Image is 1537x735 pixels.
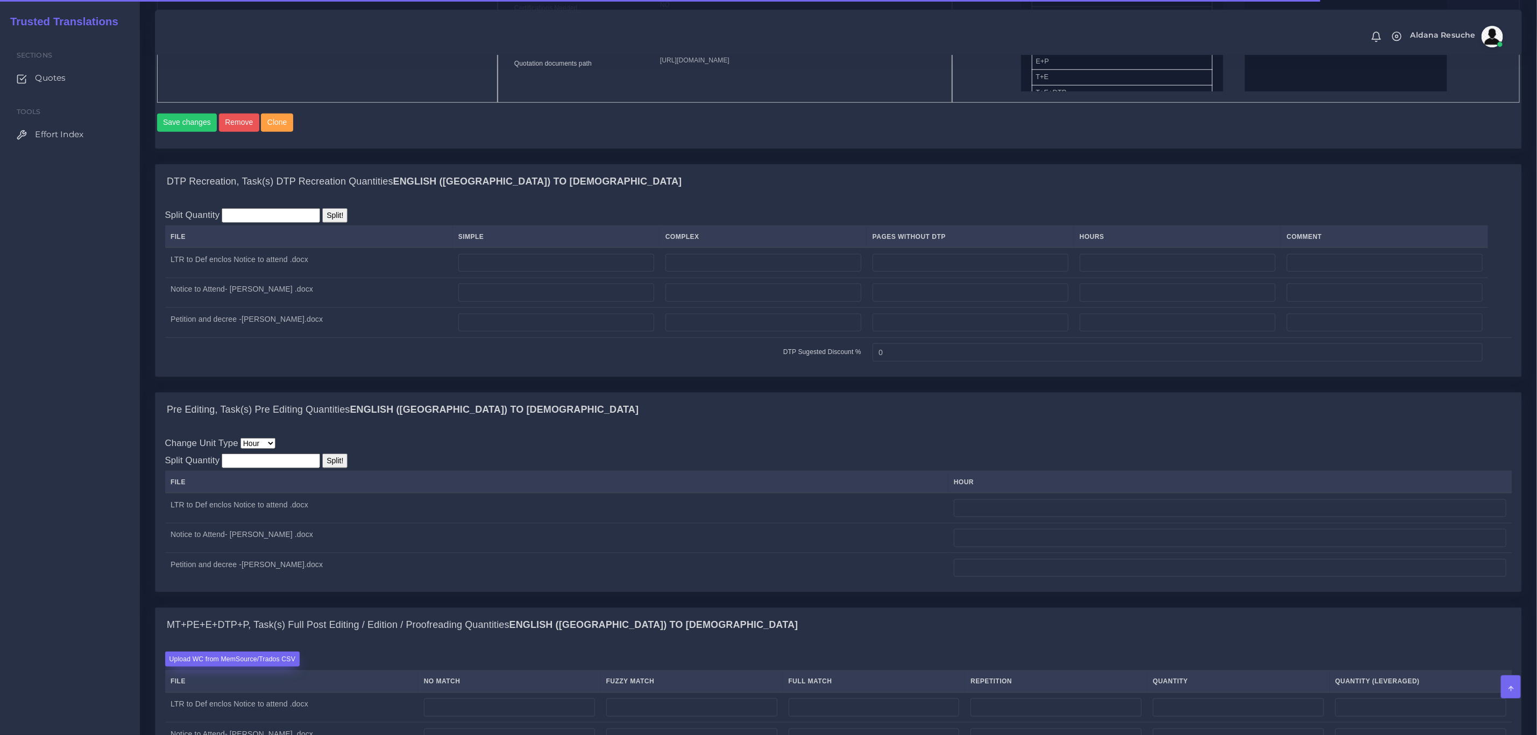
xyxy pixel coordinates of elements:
th: Quantity (Leveraged) [1330,670,1512,692]
th: Quantity [1148,670,1330,692]
b: English ([GEOGRAPHIC_DATA]) TO [DEMOGRAPHIC_DATA] [393,176,682,187]
p: [URL][DOMAIN_NAME] [660,55,936,66]
a: Trusted Translations [3,13,118,31]
h4: Pre Editing, Task(s) Pre Editing Quantities [167,404,639,416]
span: Sections [17,51,52,59]
a: Quotes [8,67,132,89]
th: Repetition [965,670,1148,692]
th: No Match [418,670,600,692]
div: MT+PE+E+DTP+P, Task(s) Full Post Editing / Edition / Proofreading QuantitiesEnglish ([GEOGRAPHIC_... [155,608,1521,642]
a: Remove [219,114,261,132]
td: LTR to Def enclos Notice to attend .docx [165,248,453,278]
button: Save changes [157,114,217,132]
li: T+E [1032,69,1213,86]
b: English ([GEOGRAPHIC_DATA]) TO [DEMOGRAPHIC_DATA] [350,404,639,415]
li: T+E+DTP [1032,85,1213,101]
input: Split! [322,208,348,223]
span: Quotes [35,72,66,84]
input: Split! [322,454,348,468]
th: Full Match [783,670,965,692]
td: Petition and decree -[PERSON_NAME].docx [165,553,948,583]
th: Fuzzy Match [600,670,783,692]
th: Pages Without DTP [867,226,1074,248]
button: Remove [219,114,259,132]
th: Complex [660,226,867,248]
b: English ([GEOGRAPHIC_DATA]) TO [DEMOGRAPHIC_DATA] [509,619,798,630]
td: LTR to Def enclos Notice to attend .docx [165,493,948,523]
span: Effort Index [35,129,83,140]
th: File [165,226,453,248]
h4: MT+PE+E+DTP+P, Task(s) Full Post Editing / Edition / Proofreading Quantities [167,619,798,631]
th: Comment [1281,226,1488,248]
label: Split Quantity [165,454,220,467]
label: Upload WC from MemSource/Trados CSV [165,652,300,666]
label: Change Unit Type [165,436,238,450]
img: avatar [1482,26,1503,47]
h4: DTP Recreation, Task(s) DTP Recreation Quantities [167,176,682,188]
label: Quotation documents path [514,59,592,68]
div: DTP Recreation, Task(s) DTP Recreation QuantitiesEnglish ([GEOGRAPHIC_DATA]) TO [DEMOGRAPHIC_DATA] [155,165,1521,199]
td: LTR to Def enclos Notice to attend .docx [165,692,419,723]
button: Clone [261,114,293,132]
td: Notice to Attend- [PERSON_NAME] .docx [165,523,948,553]
th: File [165,471,948,493]
a: Aldana Resucheavatar [1405,26,1507,47]
li: E+P [1032,54,1213,70]
a: Effort Index [8,123,132,146]
th: hour [948,471,1512,493]
span: Tools [17,108,41,116]
div: Pre Editing, Task(s) Pre Editing QuantitiesEnglish ([GEOGRAPHIC_DATA]) TO [DEMOGRAPHIC_DATA] [155,393,1521,427]
span: Aldana Resuche [1411,31,1476,39]
td: Notice to Attend- [PERSON_NAME] .docx [165,278,453,308]
a: Clone [261,114,295,132]
div: DTP Recreation, Task(s) DTP Recreation QuantitiesEnglish ([GEOGRAPHIC_DATA]) TO [DEMOGRAPHIC_DATA] [155,199,1521,377]
label: DTP Sugested Discount % [783,347,861,357]
label: Split Quantity [165,208,220,222]
th: File [165,670,419,692]
th: Hours [1074,226,1281,248]
div: Pre Editing, Task(s) Pre Editing QuantitiesEnglish ([GEOGRAPHIC_DATA]) TO [DEMOGRAPHIC_DATA] [155,427,1521,592]
th: Simple [452,226,660,248]
td: Petition and decree -[PERSON_NAME].docx [165,308,453,338]
h2: Trusted Translations [3,15,118,28]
